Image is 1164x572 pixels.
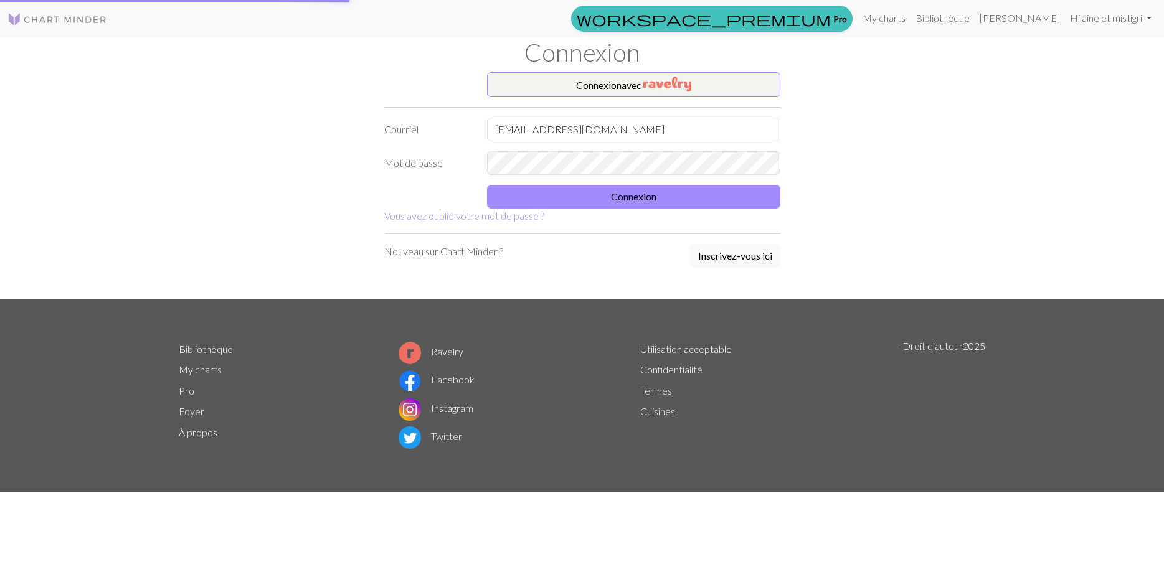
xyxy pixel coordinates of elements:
[1112,522,1152,560] iframe: chat widget
[911,6,975,30] a: Bibliothèque
[571,6,853,32] a: Pro
[399,342,421,364] img: Logo Ravelry
[179,405,204,417] a: Foyer
[1065,6,1157,30] a: Hilaine et mistigri
[377,151,480,175] label: Mot de passe
[640,405,675,417] a: Cuisines
[690,244,780,268] button: Inscrivez-vous ici
[179,343,233,355] a: Bibliothèque
[487,72,780,97] button: Connexionavec
[399,373,475,385] a: Facebook
[399,426,421,449] img: Logo Twitter
[690,244,780,269] a: Inscrivez-vous ici
[487,185,780,209] button: Connexion
[975,6,1065,30] a: [PERSON_NAME]
[640,343,732,355] a: Utilisation acceptable
[399,430,462,442] a: Twitter
[858,6,911,30] a: My charts
[399,398,421,421] img: Logo Instagram
[179,385,194,396] a: Pro
[643,77,691,91] img: Ravelry
[399,402,473,414] a: Instagram
[171,37,993,67] h1: Connexion
[179,426,217,438] a: À propos
[377,118,480,141] label: Courriel
[897,339,985,452] p: - Droit d'auteur 2025
[7,12,107,27] img: Logo
[384,210,544,222] a: Vous avez oublié votre mot de passe ?
[179,363,222,375] a: My charts
[399,370,421,392] img: Logo Facebook
[384,244,503,259] p: Nouveau sur Chart Minder ?
[640,363,703,375] a: Confidentialité
[577,10,831,27] span: workspace_premium
[399,345,463,357] a: Ravelry
[640,385,672,396] a: Termes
